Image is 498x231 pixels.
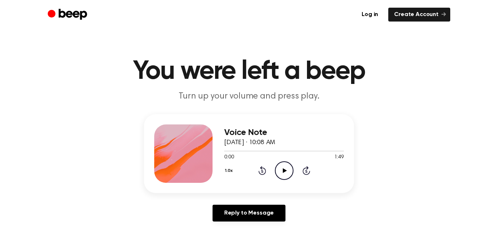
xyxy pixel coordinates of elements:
h3: Voice Note [224,128,344,138]
h1: You were left a beep [62,58,436,85]
a: Beep [48,8,89,22]
button: 1.0x [224,165,236,177]
a: Create Account [388,8,450,22]
a: Reply to Message [213,205,285,222]
span: 1:49 [334,154,344,161]
p: Turn up your volume and press play. [109,91,389,103]
span: [DATE] · 10:08 AM [224,139,275,146]
a: Log in [356,8,384,22]
span: 0:00 [224,154,234,161]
